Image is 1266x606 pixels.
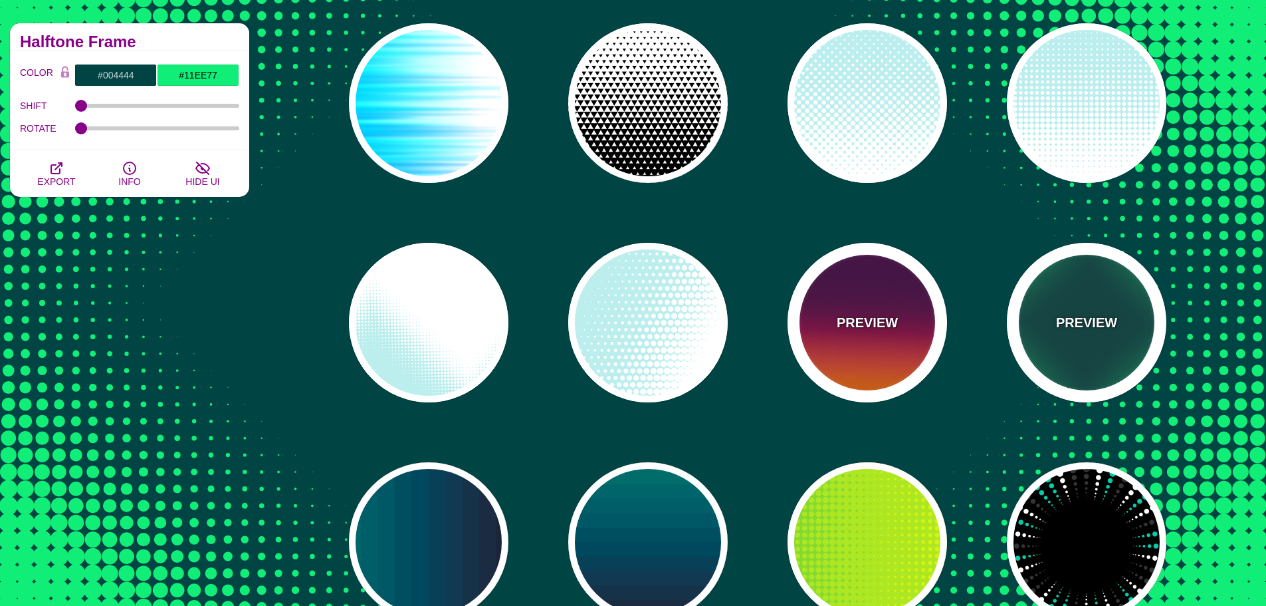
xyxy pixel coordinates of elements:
[20,97,75,114] label: SHIFT
[1056,313,1117,333] p: PREVIEW
[1007,243,1166,402] button: PREVIEWhalftone corners frame center
[166,150,239,197] button: HIDE UI
[349,23,508,183] button: blue lights stretching horizontally over white
[20,37,239,47] h2: Halftone Frame
[568,23,728,183] button: black triangles fade into white triangles
[185,176,219,187] span: HIDE UI
[568,243,728,402] button: halftone background at slant
[20,150,93,197] button: EXPORT
[93,150,166,197] button: INFO
[20,120,75,137] label: ROTATE
[837,313,898,333] p: PREVIEW
[349,243,508,402] button: halftone zigzag pattern
[118,176,140,187] span: INFO
[788,243,947,402] button: PREVIEWfire orange to red fade into purple halftone pattern
[55,64,75,82] button: Color Lock
[37,176,75,187] span: EXPORT
[20,64,55,86] label: COLOR
[1007,23,1166,183] button: blue into white stacked halftone dots
[788,23,947,183] button: blue into white alternating halftone dots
